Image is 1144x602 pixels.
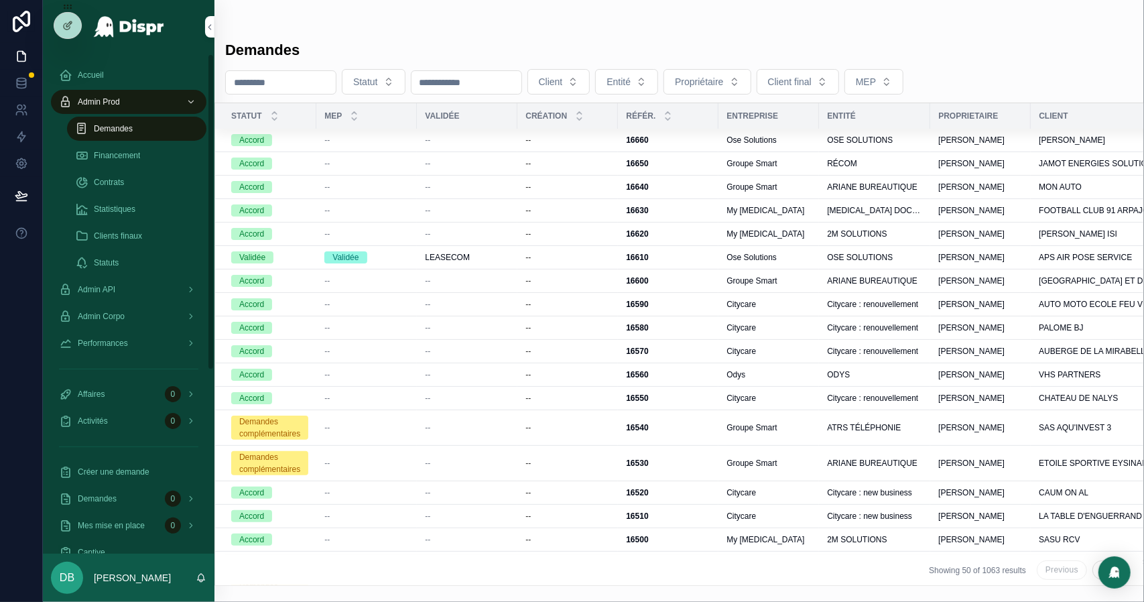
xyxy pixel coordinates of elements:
p: -- [525,229,531,239]
span: Citycare : renouvellement [827,346,918,357]
div: Accord [239,369,264,381]
span: [PERSON_NAME] [938,135,1005,145]
span: Demandes [94,123,133,134]
span: -- [425,393,430,404]
a: -- [324,182,409,192]
a: 16540 [626,422,710,433]
a: 16630 [626,205,710,216]
strong: 16600 [626,276,648,286]
p: -- [525,252,531,263]
a: -- [425,276,509,286]
span: Admin Corpo [78,311,125,322]
span: -- [425,229,430,239]
strong: 16540 [626,423,648,432]
span: Financement [94,150,140,161]
span: My [MEDICAL_DATA] [726,205,804,216]
span: -- [324,422,330,433]
a: -- [324,487,409,498]
a: -- [425,393,509,404]
span: ARIANE BUREAUTIQUE [827,182,917,192]
a: Citycare : renouvellement [827,346,922,357]
a: Citycare [726,322,811,333]
span: OSE SOLUTIONS [827,135,893,145]
button: Select Button [342,69,405,95]
a: 16560 [626,369,710,380]
a: Demandes0 [51,487,206,511]
a: Statuts [67,251,206,275]
p: -- [525,393,531,404]
a: ARIANE BUREAUTIQUE [827,276,922,286]
a: Groupe Smart [726,422,811,433]
a: -- [324,422,409,433]
strong: 16640 [626,182,648,192]
span: [PERSON_NAME] [938,205,1005,216]
span: Groupe Smart [726,182,777,192]
a: -- [525,158,610,169]
span: ODYS [827,369,850,380]
span: [PERSON_NAME] [938,252,1005,263]
span: [PERSON_NAME] [938,346,1005,357]
div: Accord [239,487,264,499]
a: Accord [231,158,308,170]
a: Accord [231,275,308,287]
a: 16610 [626,252,710,263]
div: Validée [332,251,359,263]
span: Client [539,75,563,88]
a: ARIANE BUREAUTIQUE [827,458,922,469]
a: Clients finaux [67,224,206,248]
span: ATRS TÉLÉPHONIE [827,422,901,433]
a: Citycare : renouvellement [827,299,922,310]
span: Groupe Smart [726,276,777,286]
a: -- [525,252,610,263]
a: Citycare [726,299,811,310]
span: -- [324,346,330,357]
span: Activités [78,416,108,426]
div: Accord [239,345,264,357]
span: SAS AQU'INVEST 3 [1039,422,1111,433]
span: Propriétaire [675,75,723,88]
p: -- [525,322,531,333]
a: Accord [231,134,308,146]
div: Accord [239,275,264,287]
a: Citycare [726,393,811,404]
div: Demandes complémentaires [239,451,300,475]
a: [PERSON_NAME] [938,393,1023,404]
a: -- [425,135,509,145]
span: Clients finaux [94,231,142,241]
span: -- [425,158,430,169]
a: -- [525,229,610,239]
a: Validée [231,251,308,263]
p: -- [525,422,531,433]
a: OSE SOLUTIONS [827,135,922,145]
span: ARIANE BUREAUTIQUE [827,276,917,286]
a: -- [425,205,509,216]
a: OSE SOLUTIONS [827,252,922,263]
strong: 16530 [626,459,648,468]
span: [MEDICAL_DATA] DOCUMENT [827,205,922,216]
span: My [MEDICAL_DATA] [726,229,804,239]
span: Citycare : renouvellement [827,299,918,310]
p: -- [525,205,531,216]
a: Ose Solutions [726,135,811,145]
a: -- [425,422,509,433]
a: Admin Prod [51,90,206,114]
a: Citycare [726,346,811,357]
a: -- [425,458,509,469]
a: [PERSON_NAME] [938,369,1023,380]
a: [PERSON_NAME] [938,205,1023,216]
a: Ose Solutions [726,252,811,263]
span: -- [324,229,330,239]
a: 16570 [626,346,710,357]
div: Accord [239,392,264,404]
span: CHATEAU DE NALYS [1039,393,1118,404]
span: [PERSON_NAME] [938,229,1005,239]
a: 2M SOLUTIONS [827,229,922,239]
button: Select Button [844,69,903,95]
a: Accord [231,345,308,357]
a: -- [425,322,509,333]
span: OSE SOLUTIONS [827,252,893,263]
span: Affaires [78,389,105,400]
span: APS AIR POSE SERVICE [1039,252,1132,263]
div: Demandes complémentaires [239,416,300,440]
a: Créer une demande [51,460,206,484]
